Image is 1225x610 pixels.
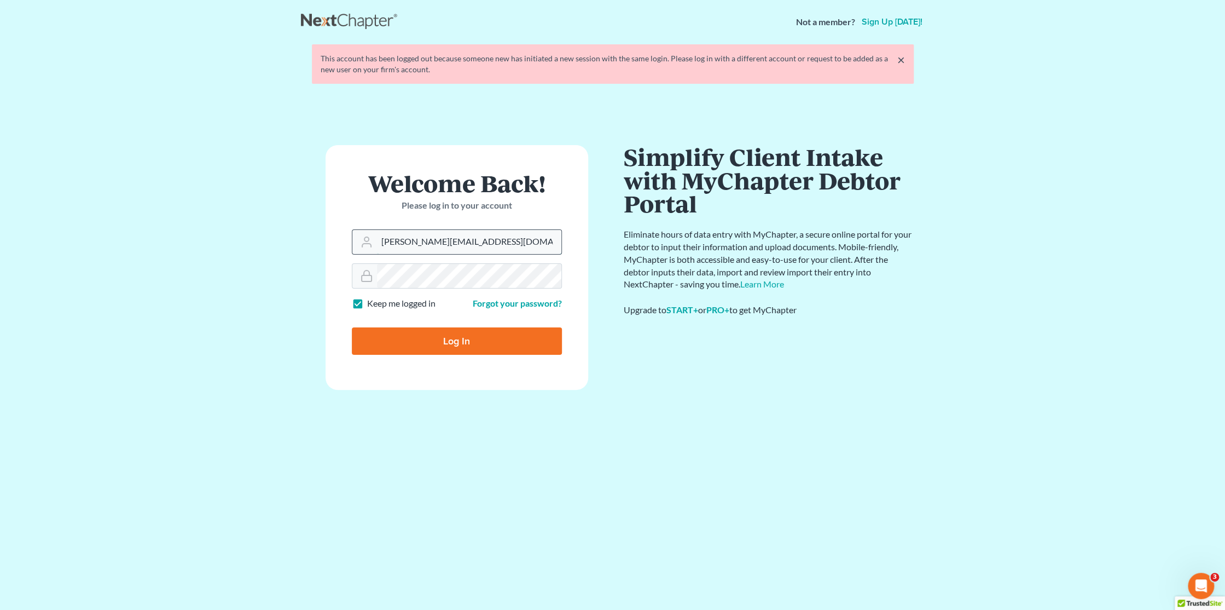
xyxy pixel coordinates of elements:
[352,171,562,195] h1: Welcome Back!
[624,145,914,215] h1: Simplify Client Intake with MyChapter Debtor Portal
[352,327,562,355] input: Log In
[377,230,561,254] input: Email Address
[367,297,436,310] label: Keep me logged in
[706,304,729,315] a: PRO+
[624,304,914,316] div: Upgrade to or to get MyChapter
[1210,573,1219,582] span: 3
[666,304,698,315] a: START+
[897,53,905,66] a: ×
[860,18,925,26] a: Sign up [DATE]!
[321,53,905,75] div: This account has been logged out because someone new has initiated a new session with the same lo...
[1188,573,1214,599] iframe: Intercom live chat
[624,228,914,291] p: Eliminate hours of data entry with MyChapter, a secure online portal for your debtor to input the...
[740,279,784,289] a: Learn More
[352,199,562,212] p: Please log in to your account
[473,298,562,308] a: Forgot your password?
[796,16,855,28] strong: Not a member?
